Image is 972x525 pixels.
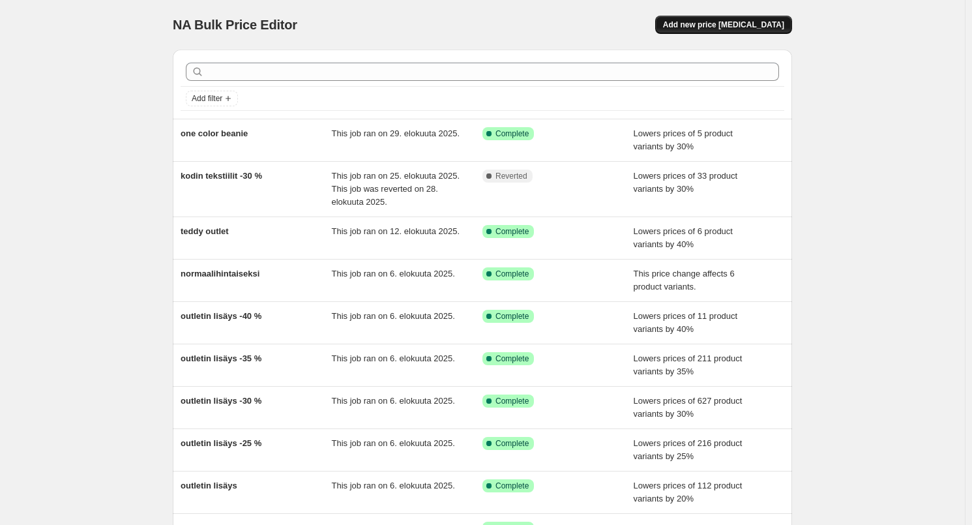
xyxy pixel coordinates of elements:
[181,438,261,448] span: outletin lisäys -25 %
[181,128,248,138] span: one color beanie
[192,93,222,104] span: Add filter
[332,396,455,406] span: This job ran on 6. elokuuta 2025.
[332,269,455,278] span: This job ran on 6. elokuuta 2025.
[663,20,784,30] span: Add new price [MEDICAL_DATA]
[181,269,259,278] span: normaalihintaiseksi
[332,171,460,207] span: This job ran on 25. elokuuta 2025. This job was reverted on 28. elokuuta 2025.
[181,226,229,236] span: teddy outlet
[332,481,455,490] span: This job ran on 6. elokuuta 2025.
[332,226,460,236] span: This job ran on 12. elokuuta 2025.
[495,438,529,449] span: Complete
[495,226,529,237] span: Complete
[495,171,527,181] span: Reverted
[181,171,262,181] span: kodin tekstiilit -30 %
[186,91,238,106] button: Add filter
[634,396,743,419] span: Lowers prices of 627 product variants by 30%
[634,226,733,249] span: Lowers prices of 6 product variants by 40%
[181,396,261,406] span: outletin lisäys -30 %
[332,128,460,138] span: This job ran on 29. elokuuta 2025.
[634,269,735,292] span: This price change affects 6 product variants.
[332,311,455,321] span: This job ran on 6. elokuuta 2025.
[634,128,733,151] span: Lowers prices of 5 product variants by 30%
[181,311,261,321] span: outletin lisäys -40 %
[655,16,792,34] button: Add new price [MEDICAL_DATA]
[332,438,455,448] span: This job ran on 6. elokuuta 2025.
[634,481,743,503] span: Lowers prices of 112 product variants by 20%
[495,269,529,279] span: Complete
[181,353,261,363] span: outletin lisäys -35 %
[634,438,743,461] span: Lowers prices of 216 product variants by 25%
[173,18,297,32] span: NA Bulk Price Editor
[495,353,529,364] span: Complete
[495,481,529,491] span: Complete
[634,171,738,194] span: Lowers prices of 33 product variants by 30%
[495,128,529,139] span: Complete
[495,396,529,406] span: Complete
[332,353,455,363] span: This job ran on 6. elokuuta 2025.
[634,311,738,334] span: Lowers prices of 11 product variants by 40%
[634,353,743,376] span: Lowers prices of 211 product variants by 35%
[495,311,529,322] span: Complete
[181,481,237,490] span: outletin lisäys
